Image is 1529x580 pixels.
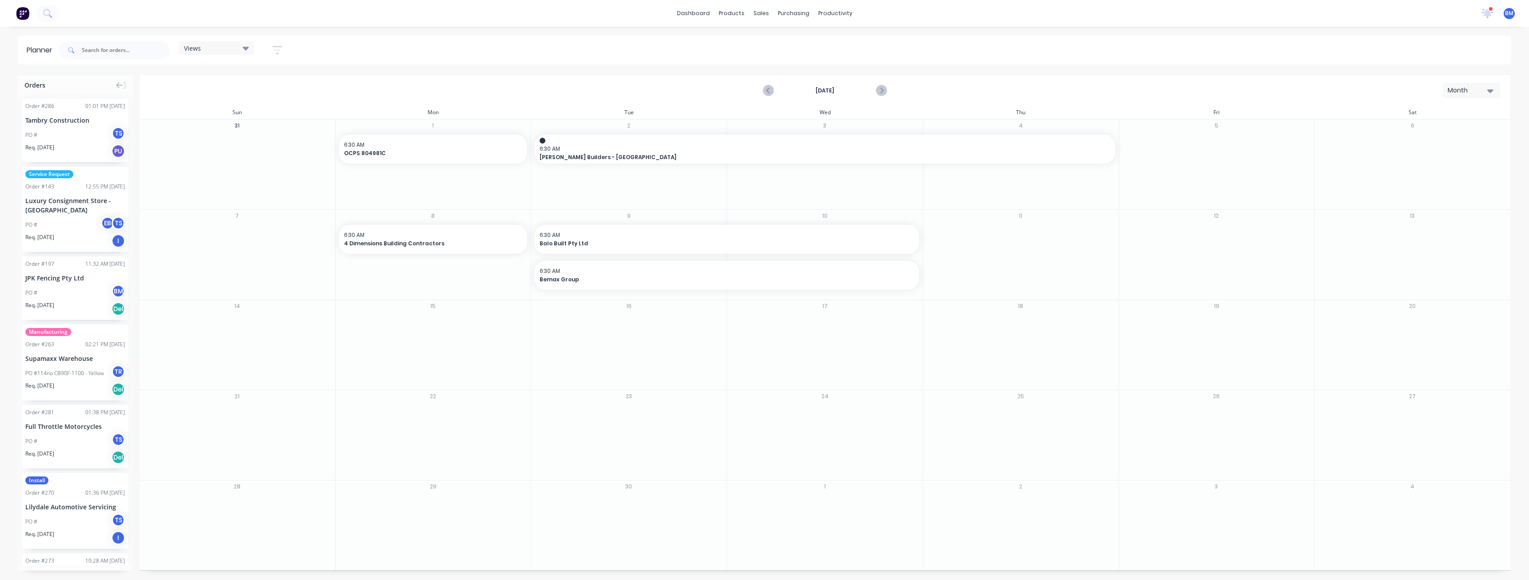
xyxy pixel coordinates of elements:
[344,141,518,149] span: 6:30 AM
[773,7,814,20] div: purchasing
[25,301,54,309] span: Req. [DATE]
[1119,106,1315,119] div: Fri
[1407,211,1418,221] button: 13
[714,7,749,20] div: products
[25,408,54,416] div: Order # 281
[428,391,438,402] button: 22
[85,489,125,497] div: 01:36 PM [DATE]
[1015,120,1026,131] button: 4
[25,369,104,377] div: PO #114no CB90F-1100 - Yellow
[672,7,714,20] a: dashboard
[344,231,518,239] span: 6:30 AM
[25,382,54,390] span: Req. [DATE]
[232,391,242,402] button: 21
[1314,106,1510,119] div: Sat
[25,183,54,191] div: Order # 143
[25,170,73,178] span: Service Request
[25,437,37,445] div: PO #
[27,45,57,56] div: Planner
[112,513,125,527] div: TS
[25,502,125,512] div: Lilydale Automotive Servicing
[85,260,125,268] div: 11:32 AM [DATE]
[25,233,54,241] span: Req. [DATE]
[540,145,1105,153] span: 6:30 AM
[534,261,919,290] div: 6:30 AMBemax Group
[25,102,54,110] div: Order # 286
[624,120,634,131] button: 2
[344,240,504,248] span: 4 Dimensions Building Contractors
[25,557,54,565] div: Order # 273
[112,383,125,396] div: Del
[25,530,54,538] span: Req. [DATE]
[25,131,37,139] div: PO #
[1211,301,1222,312] button: 19
[1407,120,1418,131] button: 6
[764,85,774,96] button: Previous page
[1015,391,1026,402] button: 25
[16,7,29,20] img: Factory
[25,340,54,348] div: Order # 263
[1211,211,1222,221] button: 12
[25,422,125,431] div: Full Throttle Motorcycles
[25,518,37,526] div: PO #
[184,44,201,53] span: Views
[232,481,242,492] button: 28
[112,365,125,378] div: TR
[540,240,876,248] span: Balo Built Pty Ltd
[531,106,727,119] div: Tue
[1407,301,1418,312] button: 20
[339,225,528,254] div: 6:30 AM4 Dimensions Building Contractors
[112,284,125,298] div: BM
[1211,481,1222,492] button: 3
[1015,211,1026,221] button: 11
[139,106,335,119] div: Sun
[1015,481,1026,492] button: 2
[1407,481,1418,492] button: 4
[232,301,242,312] button: 14
[534,225,919,254] div: 6:30 AMBalo Built Pty Ltd
[1211,391,1222,402] button: 26
[25,196,125,215] div: Luxury Consignment Store - [GEOGRAPHIC_DATA]
[25,289,37,297] div: PO #
[25,489,54,497] div: Order # 270
[82,41,170,59] input: Search for orders...
[1211,120,1222,131] button: 5
[820,391,830,402] button: 24
[232,211,242,221] button: 7
[25,116,125,125] div: Tambry Construction
[820,301,830,312] button: 17
[428,211,438,221] button: 8
[339,135,528,164] div: 6:30 AMOCPS 804981C
[85,102,125,110] div: 01:01 PM [DATE]
[25,273,125,283] div: JPK Fencing Pty Ltd
[112,433,125,446] div: TS
[85,183,125,191] div: 12:55 PM [DATE]
[112,234,125,248] div: I
[820,211,830,221] button: 10
[876,85,886,96] button: Next page
[25,328,71,336] span: Manufacturing
[1443,83,1501,98] button: Month
[540,153,1053,161] span: [PERSON_NAME] Builders - [GEOGRAPHIC_DATA]
[534,135,1115,164] div: 6:30 AM[PERSON_NAME] Builders - [GEOGRAPHIC_DATA]
[85,557,125,565] div: 10:28 AM [DATE]
[428,120,438,131] button: 1
[540,276,876,284] span: Bemax Group
[1407,391,1418,402] button: 27
[1448,86,1489,95] div: Month
[112,451,125,464] div: Del
[232,120,242,131] button: 31
[1505,9,1513,17] span: BM
[727,106,923,119] div: Wed
[112,127,125,140] div: TS
[624,211,634,221] button: 9
[624,481,634,492] button: 30
[85,408,125,416] div: 01:38 PM [DATE]
[112,144,125,158] div: PU
[344,149,504,157] span: OCPS 804981C
[540,231,909,239] span: 6:30 AM
[101,216,114,230] div: EB
[923,106,1119,119] div: Thu
[335,106,531,119] div: Mon
[820,120,830,131] button: 3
